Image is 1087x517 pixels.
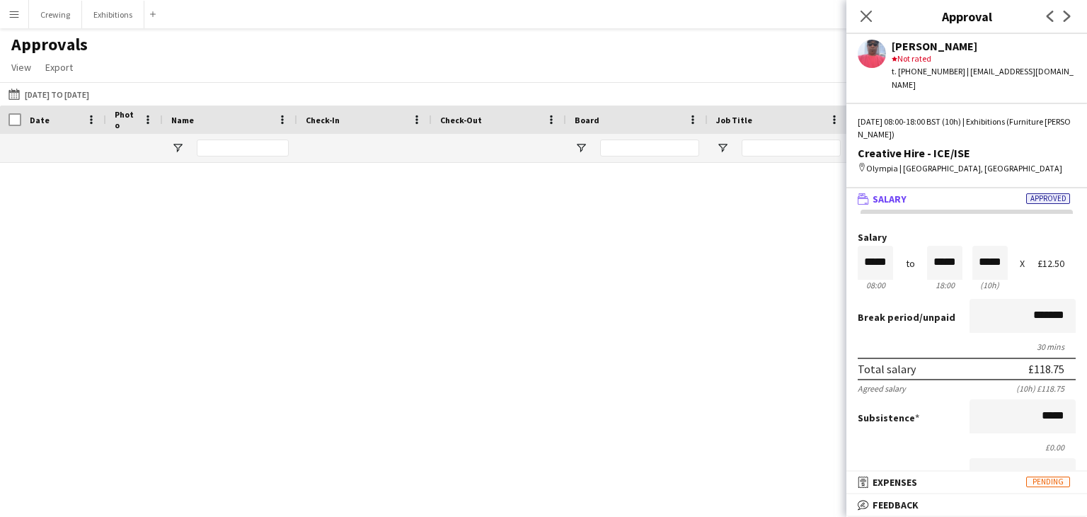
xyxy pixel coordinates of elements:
[873,476,917,489] span: Expenses
[846,188,1087,210] mat-expansion-panel-header: SalaryApproved
[171,115,194,125] span: Name
[892,40,1076,52] div: [PERSON_NAME]
[600,140,699,157] input: Board Filter Input
[306,115,340,125] span: Check-In
[115,109,137,130] span: Photo
[40,58,79,76] a: Export
[858,341,1076,352] div: 30 mins
[846,472,1087,493] mat-expansion-panel-header: ExpensesPending
[906,258,915,269] div: to
[858,411,919,424] label: Subsistence
[575,142,587,154] button: Open Filter Menu
[716,115,752,125] span: Job Title
[45,61,73,74] span: Export
[873,499,919,511] span: Feedback
[972,280,1008,290] div: 10h
[716,142,729,154] button: Open Filter Menu
[1028,362,1064,376] div: £118.75
[6,86,92,103] button: [DATE] to [DATE]
[1026,193,1070,204] span: Approved
[858,147,1076,159] div: Creative Hire - ICE/ISE
[858,442,1076,453] div: £0.00
[858,362,916,376] div: Total salary
[892,52,1076,65] div: Not rated
[858,115,1076,141] div: [DATE] 08:00-18:00 BST (10h) | Exhibitions (Furniture [PERSON_NAME])
[1037,258,1076,269] div: £12.50
[858,280,893,290] div: 08:00
[82,1,144,28] button: Exhibitions
[29,1,82,28] button: Crewing
[927,280,962,290] div: 18:00
[858,311,919,324] span: Break period
[858,232,1076,243] label: Salary
[858,162,1076,175] div: Olympia | [GEOGRAPHIC_DATA], [GEOGRAPHIC_DATA]
[11,61,31,74] span: View
[846,494,1087,516] mat-expansion-panel-header: Feedback
[873,193,907,205] span: Salary
[1016,383,1076,394] div: (10h) £118.75
[858,383,906,394] div: Agreed salary
[742,140,841,157] input: Job Title Filter Input
[171,142,184,154] button: Open Filter Menu
[846,7,1087,25] h3: Approval
[892,65,1076,91] div: t. [PHONE_NUMBER] | [EMAIL_ADDRESS][DOMAIN_NAME]
[575,115,599,125] span: Board
[1026,477,1070,487] span: Pending
[197,140,289,157] input: Name Filter Input
[30,115,50,125] span: Date
[1020,258,1025,269] div: X
[858,311,955,324] label: /unpaid
[858,470,967,483] label: Fines gross deduction
[440,115,482,125] span: Check-Out
[6,58,37,76] a: View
